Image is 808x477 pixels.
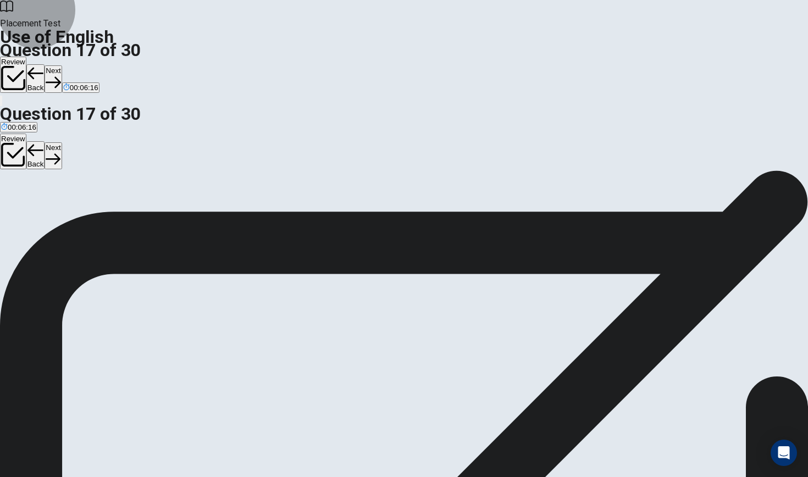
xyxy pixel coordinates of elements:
button: Next [45,142,62,169]
button: 00:06:16 [62,82,99,93]
button: Next [45,65,62,92]
button: Back [26,141,45,170]
div: Open Intercom Messenger [771,440,797,466]
span: 00:06:16 [70,84,98,92]
button: Back [26,64,45,93]
span: 00:06:16 [8,123,36,131]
